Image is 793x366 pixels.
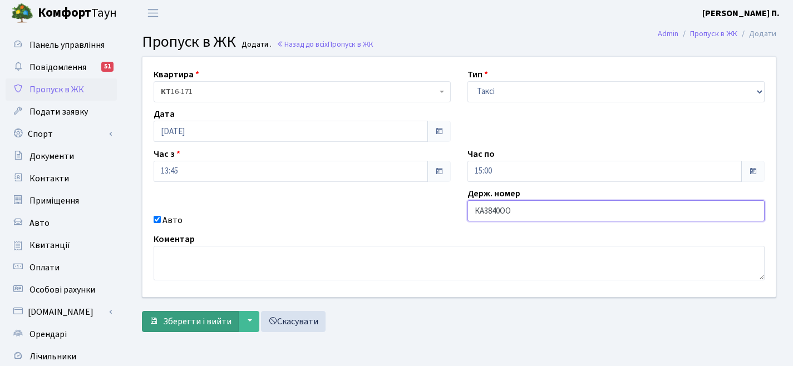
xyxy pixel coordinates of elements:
[6,101,117,123] a: Подати заявку
[142,31,236,53] span: Пропуск в ЖК
[11,2,33,24] img: logo.png
[29,239,70,251] span: Квитанції
[161,86,437,97] span: <b>КТ</b>&nbsp;&nbsp;&nbsp;&nbsp;16-171
[737,28,776,40] li: Додати
[38,4,117,23] span: Таун
[467,200,765,221] input: AA0001AA
[29,350,76,363] span: Лічильники
[101,62,114,72] div: 51
[6,234,117,256] a: Квитанції
[328,39,373,50] span: Пропуск в ЖК
[29,217,50,229] span: Авто
[239,40,272,50] small: Додати .
[29,261,60,274] span: Оплати
[641,22,793,46] nav: breadcrumb
[702,7,780,19] b: [PERSON_NAME] П.
[29,61,86,73] span: Повідомлення
[29,150,74,162] span: Документи
[6,34,117,56] a: Панель управління
[29,328,67,340] span: Орендарі
[6,190,117,212] a: Приміщення
[29,106,88,118] span: Подати заявку
[6,323,117,345] a: Орендарі
[6,212,117,234] a: Авто
[154,68,199,81] label: Квартира
[702,7,780,20] a: [PERSON_NAME] П.
[690,28,737,39] a: Пропуск в ЖК
[6,279,117,301] a: Особові рахунки
[29,284,95,296] span: Особові рахунки
[38,4,91,22] b: Комфорт
[161,86,171,97] b: КТ
[6,78,117,101] a: Пропуск в ЖК
[6,256,117,279] a: Оплати
[154,81,451,102] span: <b>КТ</b>&nbsp;&nbsp;&nbsp;&nbsp;16-171
[467,187,520,200] label: Держ. номер
[154,147,180,161] label: Час з
[261,311,326,332] a: Скасувати
[467,68,488,81] label: Тип
[29,83,84,96] span: Пропуск в ЖК
[29,172,69,185] span: Контакти
[139,4,167,22] button: Переключити навігацію
[6,167,117,190] a: Контакти
[6,301,117,323] a: [DOMAIN_NAME]
[6,56,117,78] a: Повідомлення51
[154,233,195,246] label: Коментар
[658,28,678,39] a: Admin
[467,147,495,161] label: Час по
[6,123,117,145] a: Спорт
[6,145,117,167] a: Документи
[162,214,183,227] label: Авто
[163,315,232,328] span: Зберегти і вийти
[29,195,79,207] span: Приміщення
[277,39,373,50] a: Назад до всіхПропуск в ЖК
[142,311,239,332] button: Зберегти і вийти
[29,39,105,51] span: Панель управління
[154,107,175,121] label: Дата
